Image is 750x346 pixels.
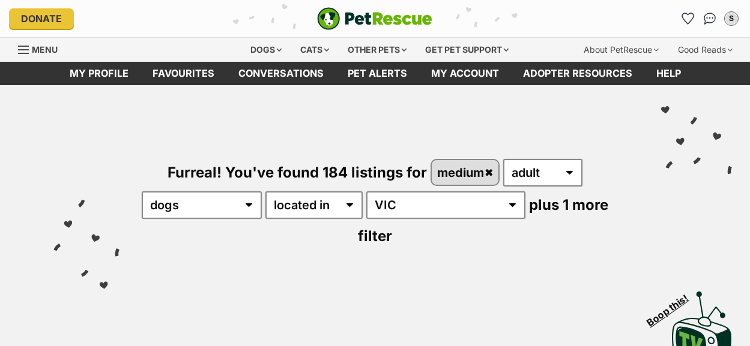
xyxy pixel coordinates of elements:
[700,9,719,28] a: Conversations
[336,62,419,85] a: Pet alerts
[58,62,141,85] a: My profile
[419,62,511,85] a: My account
[226,62,336,85] a: conversations
[417,38,517,62] div: Get pet support
[18,38,66,59] a: Menu
[644,62,693,85] a: Help
[679,9,698,28] a: Favourites
[725,13,737,25] div: S
[432,160,499,185] a: medium
[141,62,226,85] a: Favourites
[339,38,415,62] div: Other pets
[575,38,667,62] div: About PetRescue
[32,44,58,55] span: Menu
[679,9,741,28] ul: Account quick links
[645,285,700,328] span: Boop this!
[9,8,74,29] a: Donate
[242,38,290,62] div: Dogs
[292,38,337,62] div: Cats
[317,7,432,30] img: logo-e224e6f780fb5917bec1dbf3a21bbac754714ae5b6737aabdf751b685950b380.svg
[722,9,741,28] button: My account
[168,164,427,181] span: Furreal! You've found 184 listings for
[511,62,644,85] a: Adopter resources
[704,13,716,25] img: chat-41dd97257d64d25036548639549fe6c8038ab92f7586957e7f3b1b290dea8141.svg
[670,38,741,62] div: Good Reads
[358,196,608,245] span: plus 1 more filter
[317,7,432,30] a: PetRescue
